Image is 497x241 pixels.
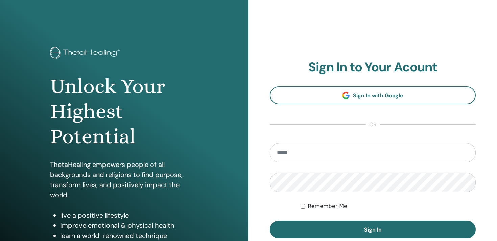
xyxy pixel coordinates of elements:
[301,202,476,211] div: Keep me authenticated indefinitely or until I manually logout
[270,60,476,75] h2: Sign In to Your Acount
[308,202,347,211] label: Remember Me
[364,226,382,233] span: Sign In
[270,221,476,238] button: Sign In
[60,220,199,231] li: improve emotional & physical health
[270,86,476,104] a: Sign In with Google
[366,121,380,129] span: or
[60,210,199,220] li: live a positive lifestyle
[353,92,403,99] span: Sign In with Google
[50,74,199,149] h1: Unlock Your Highest Potential
[60,231,199,241] li: learn a world-renowned technique
[50,159,199,200] p: ThetaHealing empowers people of all backgrounds and religions to find purpose, transform lives, a...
